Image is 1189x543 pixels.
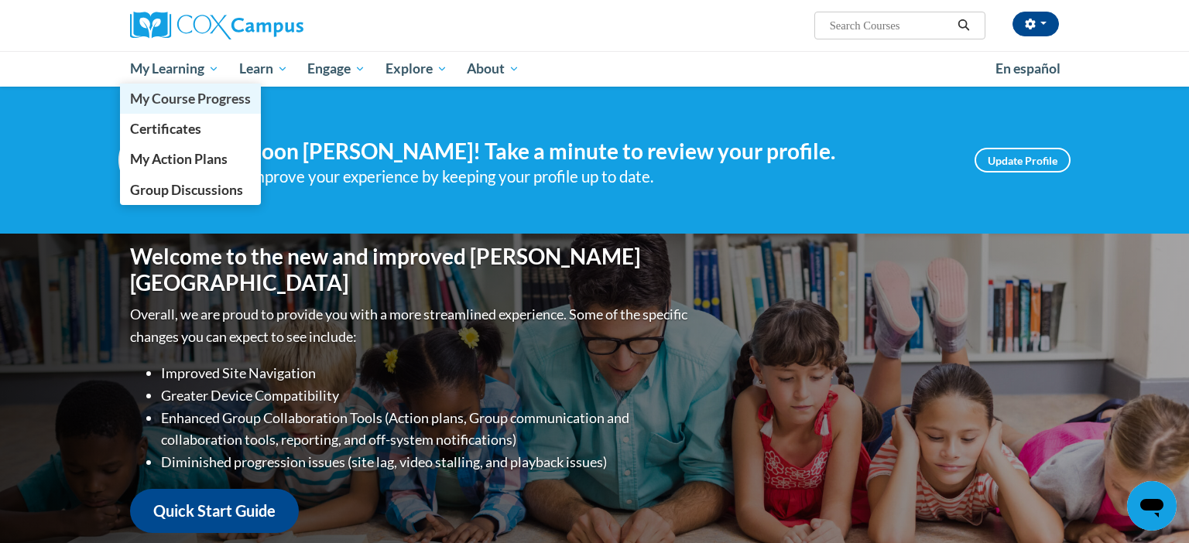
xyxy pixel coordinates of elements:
[130,12,303,39] img: Cox Campus
[130,244,691,295] h1: Welcome to the new and improved [PERSON_NAME][GEOGRAPHIC_DATA]
[161,362,691,384] li: Improved Site Navigation
[161,407,691,452] li: Enhanced Group Collaboration Tools (Action plans, Group communication and collaboration tools, re...
[211,138,951,165] h4: Hi Shoon [PERSON_NAME]! Take a minute to review your profile.
[375,51,457,87] a: Explore
[1127,481,1177,531] iframe: Button to launch messaging window
[985,53,1071,85] a: En español
[828,16,952,35] input: Search Courses
[120,175,261,205] a: Group Discussions
[107,51,1082,87] div: Main menu
[130,303,691,348] p: Overall, we are proud to provide you with a more streamlined experience. Some of the specific cha...
[975,148,1071,172] a: Update Profile
[239,60,288,78] span: Learn
[120,114,261,144] a: Certificates
[120,51,229,87] a: My Learning
[952,16,975,35] button: Search
[467,60,519,78] span: About
[130,182,243,198] span: Group Discussions
[130,121,201,137] span: Certificates
[130,90,251,107] span: My Course Progress
[1013,12,1059,36] button: Account Settings
[211,164,951,190] div: Help improve your experience by keeping your profile up to date.
[297,51,375,87] a: Engage
[385,60,447,78] span: Explore
[118,125,188,195] img: Profile Image
[161,451,691,473] li: Diminished progression issues (site lag, video stalling, and playback issues)
[130,60,219,78] span: My Learning
[130,151,228,167] span: My Action Plans
[130,12,424,39] a: Cox Campus
[120,144,261,174] a: My Action Plans
[307,60,365,78] span: Engage
[457,51,530,87] a: About
[995,60,1061,77] span: En español
[120,84,261,114] a: My Course Progress
[161,384,691,407] li: Greater Device Compatibility
[229,51,298,87] a: Learn
[130,489,299,533] a: Quick Start Guide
